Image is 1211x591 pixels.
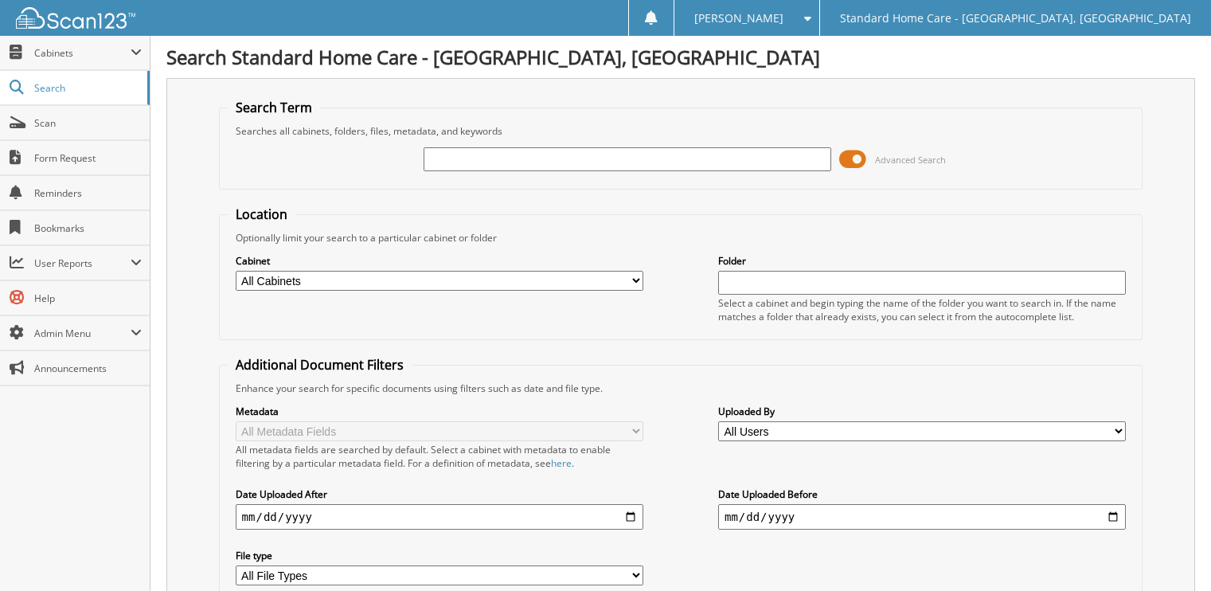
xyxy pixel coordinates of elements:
label: Folder [718,254,1126,268]
span: Reminders [34,186,142,200]
span: Search [34,81,139,95]
label: Date Uploaded Before [718,487,1126,501]
span: Standard Home Care - [GEOGRAPHIC_DATA], [GEOGRAPHIC_DATA] [840,14,1191,23]
input: start [236,504,643,530]
span: Scan [34,116,142,130]
span: Help [34,292,142,305]
span: Advanced Search [875,154,946,166]
span: Bookmarks [34,221,142,235]
label: Date Uploaded After [236,487,643,501]
span: Cabinets [34,46,131,60]
legend: Search Term [228,99,320,116]
label: File type [236,549,643,562]
iframe: Chat Widget [1131,515,1211,591]
label: Cabinet [236,254,643,268]
legend: Additional Document Filters [228,356,412,374]
legend: Location [228,205,295,223]
div: Optionally limit your search to a particular cabinet or folder [228,231,1135,245]
h1: Search Standard Home Care - [GEOGRAPHIC_DATA], [GEOGRAPHIC_DATA] [166,44,1195,70]
span: Form Request [34,151,142,165]
span: User Reports [34,256,131,270]
span: Admin Menu [34,327,131,340]
label: Uploaded By [718,405,1126,418]
div: All metadata fields are searched by default. Select a cabinet with metadata to enable filtering b... [236,443,643,470]
label: Metadata [236,405,643,418]
img: scan123-logo-white.svg [16,7,135,29]
div: Searches all cabinets, folders, files, metadata, and keywords [228,124,1135,138]
span: [PERSON_NAME] [694,14,783,23]
div: Enhance your search for specific documents using filters such as date and file type. [228,382,1135,395]
div: Select a cabinet and begin typing the name of the folder you want to search in. If the name match... [718,296,1126,323]
a: here [551,456,572,470]
input: end [718,504,1126,530]
span: Announcements [34,362,142,375]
